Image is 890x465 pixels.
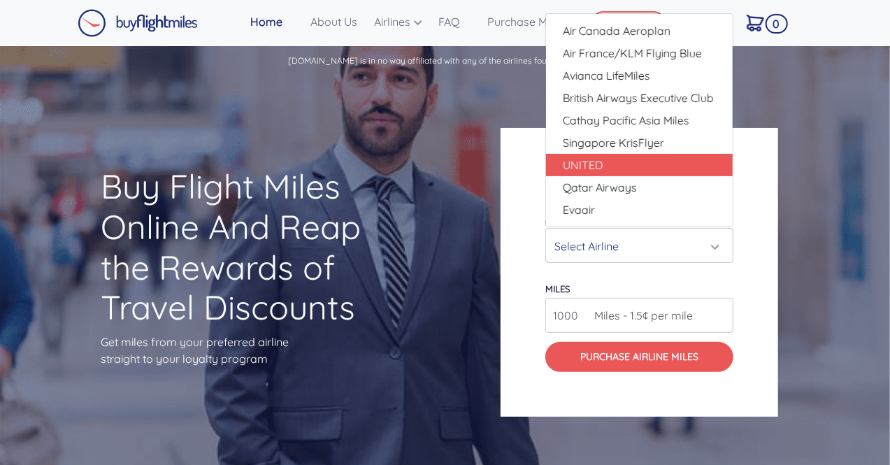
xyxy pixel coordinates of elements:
[563,201,595,218] span: Evaair
[766,14,788,34] span: 0
[545,283,570,294] label: miles
[563,22,670,39] span: Air Canada Aeroplan
[482,8,570,36] a: Purchase Miles
[433,8,482,36] a: FAQ
[591,11,666,35] button: CONTACT US
[563,179,637,196] span: Qatar Airways
[305,8,368,36] a: About Us
[101,334,389,367] p: Get miles from your preferred airline straight to your loyalty program
[245,8,305,36] a: Home
[563,157,603,173] span: UNITED
[563,112,689,129] span: Cathay Pacific Asia Miles
[587,307,693,324] span: Miles - 1.5¢ per mile
[78,9,198,37] img: Buy Flight Miles Logo
[368,8,433,36] a: Airlines
[554,233,716,259] div: Select Airline
[563,134,664,151] span: Singapore KrisFlyer
[545,228,733,263] button: Select Airline
[101,166,389,327] h1: Buy Flight Miles Online And Reap the Rewards of Travel Discounts
[563,45,702,62] span: Air France/KLM Flying Blue
[741,8,784,37] a: 0
[563,67,650,84] span: Avianca LifeMiles
[563,90,714,106] span: British Airways Executive Club
[78,6,198,41] a: Buy Flight Miles Logo
[545,342,733,372] button: Purchase Airline Miles
[747,15,764,31] img: Cart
